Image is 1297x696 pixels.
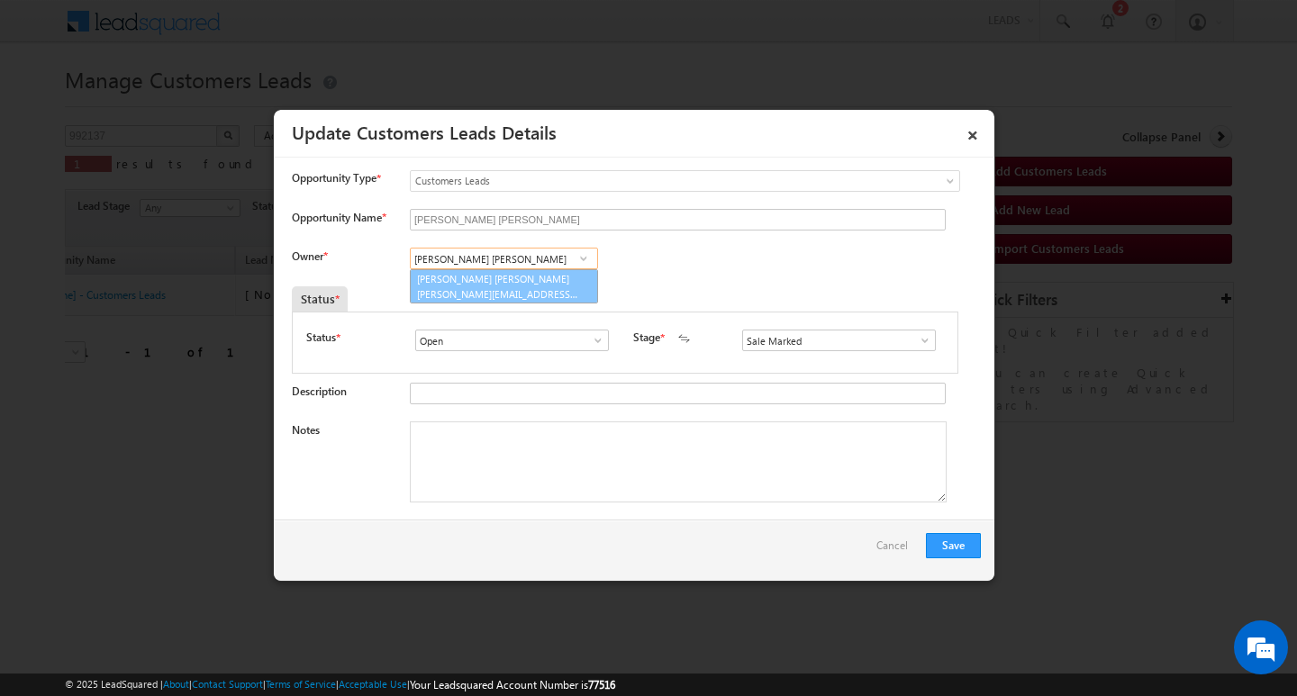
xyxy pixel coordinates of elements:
a: Show All Items [582,331,604,349]
em: Start Chat [245,555,327,579]
input: Type to Search [410,248,598,269]
a: Show All Items [572,249,594,267]
label: Notes [292,423,320,437]
label: Description [292,384,347,398]
button: Save [926,533,981,558]
a: × [957,116,988,148]
a: About [163,678,189,690]
label: Opportunity Name [292,211,385,224]
a: Update Customers Leads Details [292,119,557,144]
a: [PERSON_NAME] [PERSON_NAME] [410,269,598,303]
textarea: Type your message and hit 'Enter' [23,167,329,539]
a: Acceptable Use [339,678,407,690]
label: Stage [633,330,660,346]
img: d_60004797649_company_0_60004797649 [31,95,76,118]
div: Chat with us now [94,95,303,118]
input: Type to Search [415,330,609,351]
a: Terms of Service [266,678,336,690]
a: Cancel [876,533,917,567]
div: Minimize live chat window [295,9,339,52]
a: Contact Support [192,678,263,690]
label: Status [306,330,336,346]
a: Customers Leads [410,170,960,192]
span: Your Leadsquared Account Number is [410,678,615,691]
span: 77516 [588,678,615,691]
span: [PERSON_NAME][EMAIL_ADDRESS][PERSON_NAME][DOMAIN_NAME] [417,287,579,301]
span: Customers Leads [411,173,886,189]
span: © 2025 LeadSquared | | | | | [65,676,615,693]
input: Type to Search [742,330,936,351]
span: Opportunity Type [292,170,376,186]
a: Show All Items [909,331,931,349]
div: Status [292,286,348,312]
label: Owner [292,249,327,263]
